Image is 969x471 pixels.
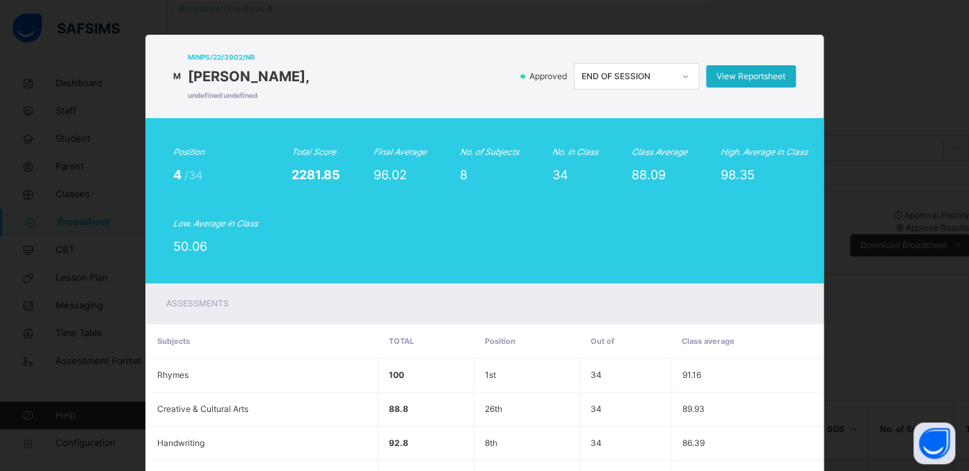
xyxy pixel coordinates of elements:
[173,147,205,157] i: Position
[682,404,705,414] span: 89.93
[913,422,955,464] button: Open asap
[291,147,336,157] i: Total Score
[485,370,496,380] span: 1st
[528,70,571,83] span: Approved
[173,71,181,81] span: M
[591,370,602,380] span: 34
[682,438,705,448] span: 86.39
[582,70,673,83] div: END OF SESSION
[188,66,310,87] span: [PERSON_NAME],
[721,147,808,157] i: High. Average in Class
[157,336,189,346] span: Subjects
[460,167,467,182] span: 8
[166,298,229,308] span: Assessments
[460,147,519,157] i: No. of Subjects
[173,218,258,229] i: Low. Average in Class
[389,336,414,346] span: Total
[485,404,502,414] span: 26th
[389,370,404,380] span: 100
[632,147,687,157] i: Class Average
[632,167,666,182] span: 88.09
[173,167,184,182] span: 4
[682,370,701,380] span: 91.16
[721,167,755,182] span: 98.35
[552,167,568,182] span: 34
[389,438,408,448] span: 92.8
[485,438,497,448] span: 8th
[591,438,602,448] span: 34
[591,404,602,414] span: 34
[184,168,202,182] span: /34
[590,336,614,346] span: Out of
[157,404,248,414] span: Creative & Cultural Arts
[173,239,207,254] span: 50.06
[188,52,310,63] span: MINPS/22/3902/NR
[682,336,735,346] span: Class average
[716,70,785,83] span: View Reportsheet
[291,167,340,182] span: 2281.85
[188,90,310,101] span: undefined undefined
[484,336,515,346] span: Position
[374,147,426,157] i: Final Average
[552,147,598,157] i: No. in Class
[157,438,205,448] span: Handwriting
[389,404,408,414] span: 88.8
[157,370,189,380] span: Rhymes
[374,167,407,182] span: 96.02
